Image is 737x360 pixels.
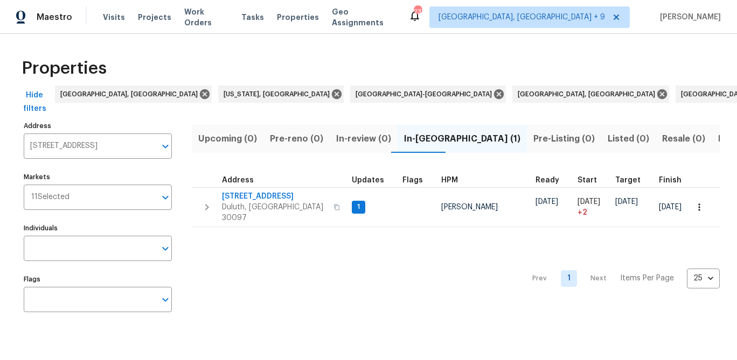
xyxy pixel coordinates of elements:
label: Markets [24,174,172,180]
span: Properties [22,63,107,74]
span: Visits [103,12,125,23]
div: [GEOGRAPHIC_DATA], [GEOGRAPHIC_DATA] [512,86,669,103]
span: Projects [138,12,171,23]
span: [STREET_ADDRESS] [222,191,327,202]
span: [US_STATE], [GEOGRAPHIC_DATA] [224,89,334,100]
button: Open [158,241,173,256]
span: [PERSON_NAME] [441,203,498,211]
span: Upcoming (0) [198,131,257,146]
span: Flags [402,177,423,184]
div: Target renovation project end date [615,177,650,184]
span: [DATE] [578,198,600,206]
div: [GEOGRAPHIC_DATA]-[GEOGRAPHIC_DATA] [350,86,506,103]
div: 237 [414,6,421,17]
span: [GEOGRAPHIC_DATA]-[GEOGRAPHIC_DATA] [356,89,496,100]
span: [PERSON_NAME] [656,12,721,23]
label: Address [24,123,172,129]
td: Project started 2 days late [573,188,611,227]
span: HPM [441,177,458,184]
span: In-[GEOGRAPHIC_DATA] (1) [404,131,520,146]
span: + 2 [578,207,587,218]
button: Hide filters [17,86,52,118]
button: Open [158,292,173,307]
span: Ready [536,177,559,184]
span: Maestro [37,12,72,23]
button: Open [158,190,173,205]
span: Updates [352,177,384,184]
span: [DATE] [659,203,682,211]
span: [GEOGRAPHIC_DATA], [GEOGRAPHIC_DATA] [518,89,659,100]
span: [GEOGRAPHIC_DATA], [GEOGRAPHIC_DATA] [60,89,202,100]
span: Tasks [241,13,264,21]
div: Projected renovation finish date [659,177,691,184]
div: Earliest renovation start date (first business day after COE or Checkout) [536,177,569,184]
nav: Pagination Navigation [522,234,720,323]
span: Pre-Listing (0) [533,131,595,146]
span: In-review (0) [336,131,391,146]
span: Resale (0) [662,131,705,146]
span: Start [578,177,597,184]
span: Address [222,177,254,184]
label: Flags [24,276,172,283]
span: Listed (0) [608,131,649,146]
button: Open [158,139,173,154]
div: Actual renovation start date [578,177,607,184]
div: [US_STATE], [GEOGRAPHIC_DATA] [218,86,344,103]
span: Properties [277,12,319,23]
span: Work Orders [184,6,228,28]
label: Individuals [24,225,172,231]
a: Goto page 1 [561,270,577,287]
div: 25 [687,264,720,292]
div: [GEOGRAPHIC_DATA], [GEOGRAPHIC_DATA] [55,86,212,103]
span: Duluth, [GEOGRAPHIC_DATA] 30097 [222,202,327,223]
span: Finish [659,177,682,184]
span: [GEOGRAPHIC_DATA], [GEOGRAPHIC_DATA] + 9 [439,12,605,23]
p: Items Per Page [620,273,674,284]
span: [DATE] [615,198,638,206]
span: Geo Assignments [332,6,395,28]
span: 11 Selected [31,193,69,202]
span: 1 [353,202,364,211]
span: Pre-reno (0) [270,131,323,146]
span: Hide filters [22,89,47,115]
span: [DATE] [536,198,558,206]
span: Target [615,177,641,184]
